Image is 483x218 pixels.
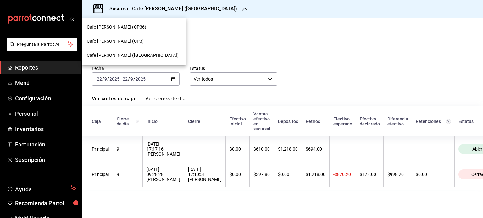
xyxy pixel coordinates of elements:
div: Cafe [PERSON_NAME] (CP36) [82,20,186,34]
span: Cafe [PERSON_NAME] (CP36) [87,24,146,30]
div: Cafe [PERSON_NAME] (CP3) [82,34,186,48]
div: Cafe [PERSON_NAME] ([GEOGRAPHIC_DATA]) [82,48,186,62]
span: Cafe [PERSON_NAME] (CP3) [87,38,144,45]
span: Cafe [PERSON_NAME] ([GEOGRAPHIC_DATA]) [87,52,179,59]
